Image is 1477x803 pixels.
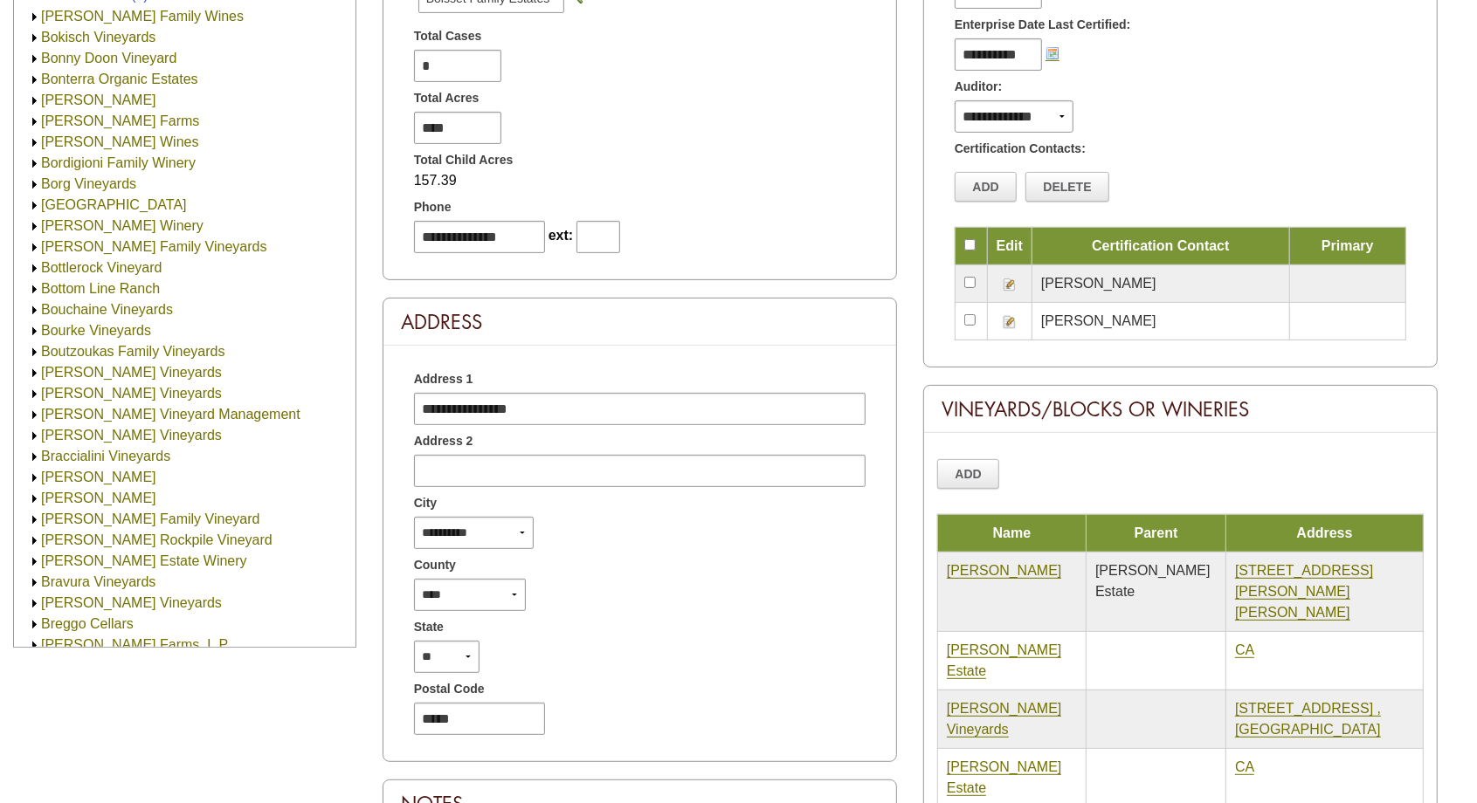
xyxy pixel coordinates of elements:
[41,9,244,24] a: [PERSON_NAME] Family Wines
[383,299,896,346] div: Address
[28,639,41,652] img: Expand Breitenbucher Farms, L.P.
[937,459,1000,489] a: Add
[28,408,41,422] img: Expand Bowland Vineyard Management
[1046,46,1059,60] img: Choose a date
[1235,563,1373,621] a: [STREET_ADDRESS][PERSON_NAME][PERSON_NAME]
[937,514,1086,552] td: Name
[28,199,41,212] img: Expand Borgo di Migianella
[1226,514,1424,552] td: Address
[947,563,1062,579] a: [PERSON_NAME]
[41,407,300,422] a: [PERSON_NAME] Vineyard Management
[414,173,457,188] span: 157.39
[28,346,41,359] img: Expand Boutzoukas Family Vineyards
[41,113,199,128] a: [PERSON_NAME] Farms
[1235,701,1381,738] a: [STREET_ADDRESS] , [GEOGRAPHIC_DATA]
[1003,278,1017,292] img: Edit
[41,323,151,338] a: Bourke Vineyards
[1095,563,1211,599] span: [PERSON_NAME] Estate
[28,367,41,380] img: Expand Bowen Vineyards
[41,176,136,191] a: Borg Vineyards
[41,386,222,401] a: [PERSON_NAME] Vineyards
[1235,642,1254,658] a: CA
[955,16,1131,34] span: Enterprise Date Last Certified:
[28,534,41,547] img: Expand Branham Rockpile Vineyard
[28,304,41,317] img: Expand Bouchaine Vineyards
[28,178,41,191] img: Expand Borg Vineyards
[28,576,41,589] img: Expand Bravura Vineyards
[1087,514,1226,552] td: Parent
[28,94,41,107] img: Expand Booker Vineyard
[41,281,160,296] a: Bottom Line Ranch
[41,511,259,526] a: [PERSON_NAME] Family Vineyard
[41,595,222,610] a: [PERSON_NAME] Vineyards
[414,680,485,698] span: Postal Code
[28,429,41,443] img: Expand Boysen Vineyards
[41,553,247,568] a: [PERSON_NAME] Estate Winery
[28,513,41,526] img: Expand Branagan Family Vineyard
[41,344,224,359] a: Boutzoukas Family Vineyards
[414,556,456,574] span: County
[1025,172,1109,202] a: Delete
[28,73,41,86] img: Expand Bonterra Organic Estates
[414,27,482,45] span: Total Cases
[1235,759,1254,775] a: CA
[414,494,437,512] span: City
[1041,313,1156,328] span: [PERSON_NAME]
[955,78,1002,96] span: Auditor:
[28,325,41,338] img: Expand Bourke Vineyards
[414,89,480,107] span: Total Acres
[41,197,187,212] a: [GEOGRAPHIC_DATA]
[947,701,1062,738] a: [PERSON_NAME] Vineyards
[41,449,170,463] a: Braccialini Vineyards
[28,597,41,610] img: Expand Bray Vineyards
[1003,315,1017,329] img: Edit
[41,616,134,631] a: Breggo Cellars
[414,432,473,450] span: Address 2
[41,302,173,317] a: Bouchaine Vineyards
[28,262,41,275] img: Expand Bottlerock Vineyard
[28,471,41,484] img: Expand Brady Vineyards
[41,574,155,589] a: Bravura Vineyards
[28,283,41,296] img: Expand Bottom Line Ranch
[41,470,156,484] a: [PERSON_NAME]
[41,637,231,652] a: [PERSON_NAME] Farms, L.P.
[414,198,452,216] span: Phone
[41,532,273,547] a: [PERSON_NAME] Rockpile Vineyard
[41,491,156,505] a: [PERSON_NAME]
[955,140,1086,158] span: Certification Contacts:
[28,136,41,149] img: Expand Bordes Wines
[28,220,41,233] img: Expand Borra Winery
[28,618,41,631] img: Expand Breggo Cellars
[28,492,41,505] img: Expand Brady Vineyards
[41,365,222,380] a: [PERSON_NAME] Vineyards
[1289,227,1405,264] td: Primary
[1041,276,1156,291] span: [PERSON_NAME]
[41,428,222,443] a: [PERSON_NAME] Vineyards
[549,228,573,243] span: ext:
[41,155,196,170] a: Bordigioni Family Winery
[414,618,444,636] span: State
[41,239,266,254] a: [PERSON_NAME] Family Vineyards
[955,172,1018,202] a: Add
[41,134,198,149] a: [PERSON_NAME] Wines
[414,151,514,169] span: Total Child Acres
[28,157,41,170] img: Expand Bordigioni Family Winery
[1032,227,1289,264] td: Certification Contact
[41,72,198,86] a: Bonterra Organic Estates
[41,218,204,233] a: [PERSON_NAME] Winery
[28,10,41,24] img: Expand Boitano Family Wines
[41,93,156,107] a: [PERSON_NAME]
[28,31,41,45] img: Expand Bokisch Vineyards
[947,642,1062,679] a: [PERSON_NAME] Estate
[41,260,162,275] a: Bottlerock Vineyard
[41,30,155,45] a: Bokisch Vineyards
[41,51,176,65] a: Bonny Doon Vineyard
[28,555,41,568] img: Expand Brassfield Estate Winery
[28,388,41,401] img: Expand Bowker Vineyards
[414,370,473,388] span: Address 1
[947,759,1062,796] a: [PERSON_NAME] Estate
[987,227,1032,264] td: Edit
[28,115,41,128] img: Expand Boparai Farms
[924,386,1437,433] div: Vineyards/Blocks or Wineries
[28,52,41,65] img: Expand Bonny Doon Vineyard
